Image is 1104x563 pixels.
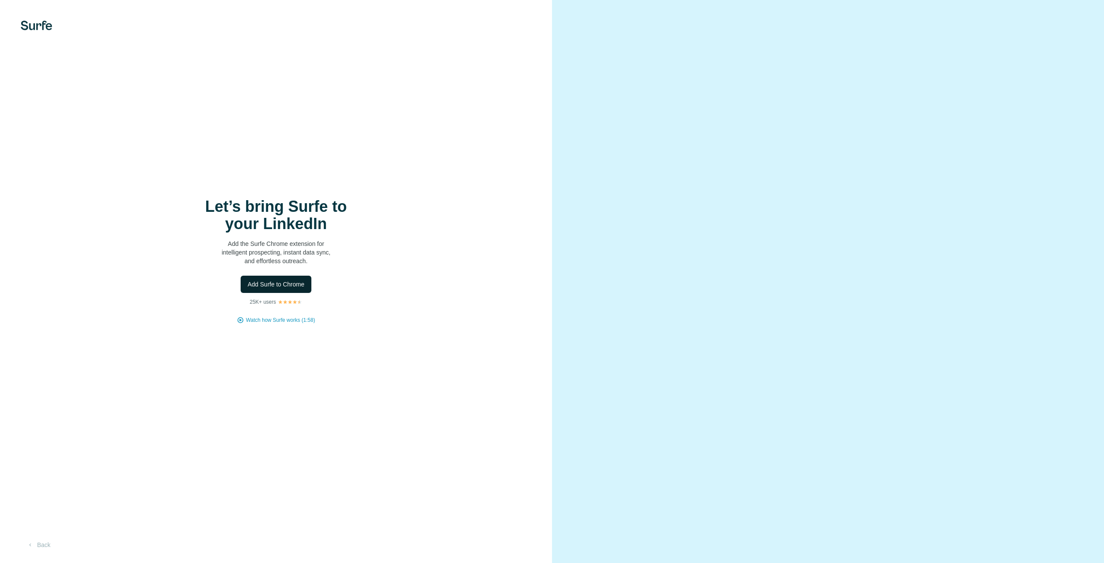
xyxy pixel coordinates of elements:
span: Add Surfe to Chrome [248,280,304,289]
img: Surfe's logo [21,21,52,30]
button: Watch how Surfe works (1:58) [246,316,315,324]
button: Add Surfe to Chrome [241,276,311,293]
img: Rating Stars [278,299,302,305]
p: 25K+ users [250,298,276,306]
p: Add the Surfe Chrome extension for intelligent prospecting, instant data sync, and effortless out... [190,239,362,265]
button: Back [21,537,56,553]
h1: Let’s bring Surfe to your LinkedIn [190,198,362,233]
